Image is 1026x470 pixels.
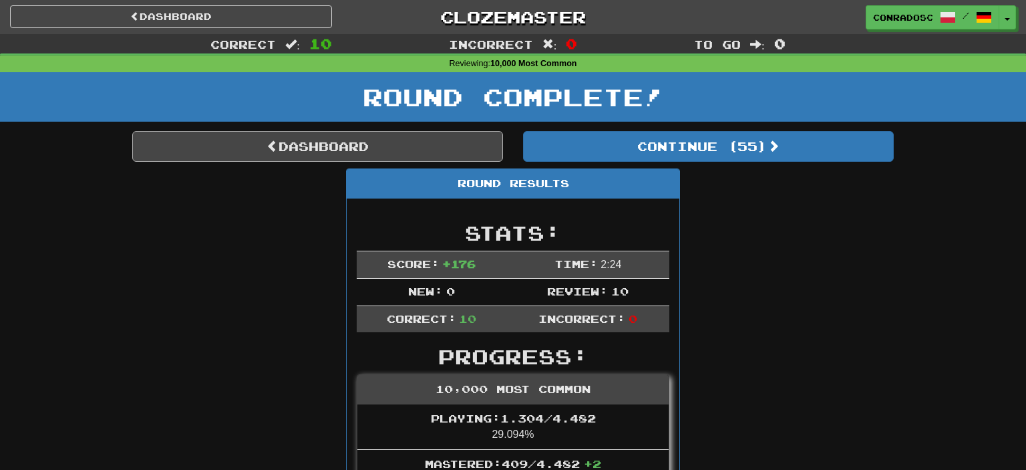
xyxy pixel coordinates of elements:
a: Dashboard [132,131,503,162]
span: New: [408,285,443,298]
button: Continue (55) [523,131,894,162]
span: : [750,39,765,50]
h2: Progress: [357,346,669,368]
div: Round Results [347,169,679,199]
span: Incorrect: [538,312,625,325]
span: : [285,39,300,50]
div: 10,000 Most Common [357,375,669,404]
span: Review: [547,285,608,298]
span: : [542,39,557,50]
a: conradosc / [866,5,999,29]
span: Correct [210,37,276,51]
span: Time: [554,257,598,270]
span: 2 : 24 [601,259,621,270]
h2: Stats: [357,222,669,244]
span: conradosc [873,11,933,23]
span: Playing: 1.304 / 4.482 [431,412,596,425]
a: Dashboard [10,5,332,28]
span: Correct: [387,312,456,325]
strong: 10,000 Most Common [490,59,576,68]
span: 0 [774,35,786,51]
span: + 2 [584,457,601,470]
h1: Round Complete! [5,84,1021,110]
span: + 176 [442,257,476,270]
span: Mastered: 409 / 4.482 [425,457,601,470]
span: 10 [611,285,629,298]
li: 29.094% [357,404,669,450]
a: Clozemaster [352,5,674,29]
span: / [963,11,969,20]
span: 10 [459,312,476,325]
span: 0 [629,312,637,325]
span: 0 [446,285,455,298]
span: 10 [309,35,332,51]
span: 0 [566,35,577,51]
span: Incorrect [449,37,533,51]
span: Score: [387,257,440,270]
span: To go [694,37,741,51]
